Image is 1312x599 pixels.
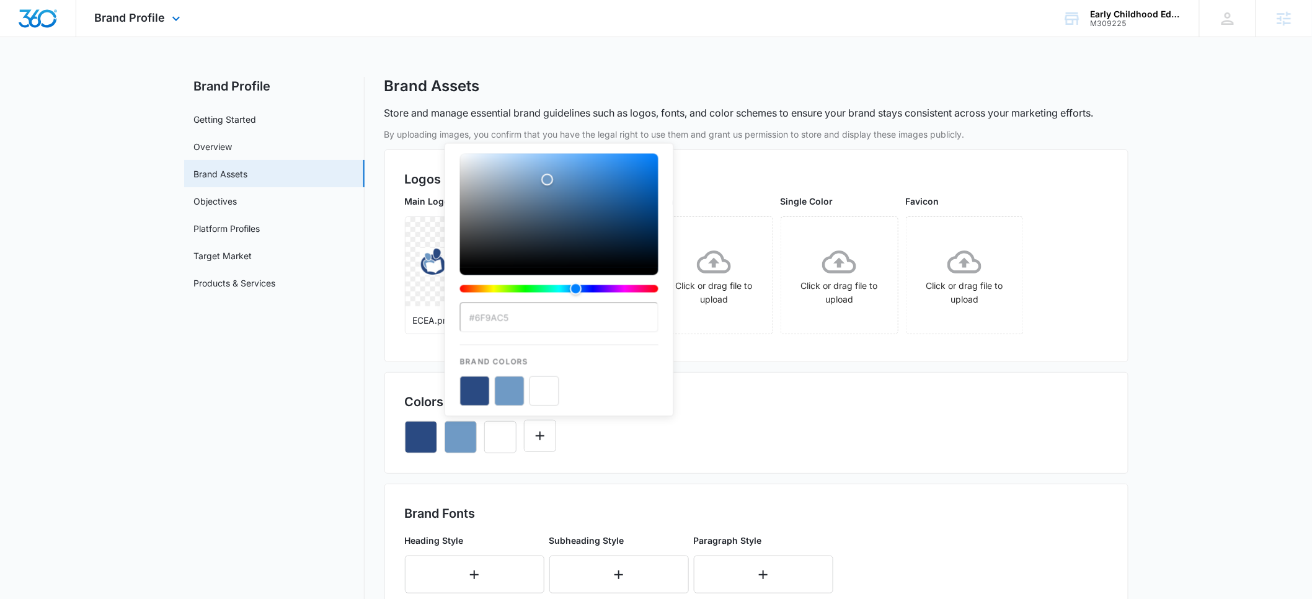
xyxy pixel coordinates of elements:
[405,421,437,453] button: Remove
[194,140,233,153] a: Overview
[460,303,658,332] input: color-picker-input
[460,154,658,406] div: color-picker-container
[655,195,773,208] p: Icon
[524,420,556,452] button: Edit Color
[413,314,515,327] p: ECEA.png
[1091,9,1181,19] div: account name
[656,245,773,306] div: Click or drag file to upload
[405,170,1108,189] h2: Logos
[384,128,1128,141] p: By uploading images, you confirm that you have the legal right to use them and grant us permissio...
[460,345,658,368] p: Brand Colors
[420,248,507,275] img: User uploaded logo
[445,421,477,453] button: Remove
[694,534,833,547] p: Paragraph Style
[484,421,516,453] button: Remove
[405,195,523,208] p: Main Logo
[194,195,237,208] a: Objectives
[1091,19,1181,28] div: account id
[194,222,260,235] a: Platform Profiles
[906,245,1023,306] div: Click or drag file to upload
[194,277,276,290] a: Products & Services
[781,245,898,306] div: Click or drag file to upload
[194,113,257,126] a: Getting Started
[460,154,658,268] div: Color
[384,105,1094,120] p: Store and manage essential brand guidelines such as logos, fonts, and color schemes to ensure you...
[781,195,898,208] p: Single Color
[549,534,689,547] p: Subheading Style
[460,154,658,303] div: color-picker
[405,393,444,411] h2: Colors
[656,217,773,334] span: Click or drag file to upload
[194,167,248,180] a: Brand Assets
[384,77,480,95] h1: Brand Assets
[781,217,898,334] span: Click or drag file to upload
[95,11,166,24] span: Brand Profile
[194,249,252,262] a: Target Market
[405,504,1108,523] h2: Brand Fonts
[184,77,365,95] h2: Brand Profile
[906,217,1023,334] span: Click or drag file to upload
[460,285,658,293] div: Hue
[906,195,1024,208] p: Favicon
[405,534,544,547] p: Heading Style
